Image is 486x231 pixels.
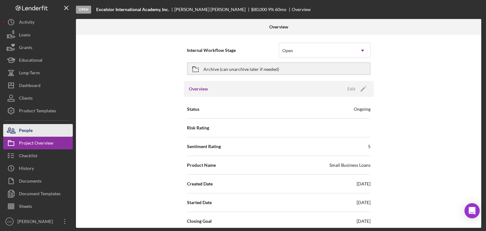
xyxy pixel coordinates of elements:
button: Documents [3,175,73,187]
b: Overview [269,24,288,29]
button: Loans [3,28,73,41]
button: Clients [3,92,73,104]
span: Created Date [187,181,213,187]
div: [DATE] [357,199,371,206]
div: 9 % [268,7,274,12]
div: Documents [19,175,41,189]
div: Edit [347,84,355,94]
div: Ongoing [354,106,371,112]
button: Long-Term [3,66,73,79]
div: [PERSON_NAME] [PERSON_NAME] [174,7,251,12]
div: [DATE] [357,181,371,187]
button: Project Overview [3,137,73,149]
div: Checklist [19,149,37,164]
span: Product Name [187,162,216,168]
div: Loans [19,28,30,43]
div: Overview [292,7,311,12]
span: Closing Goal [187,218,212,224]
div: Educational [19,54,42,68]
span: Internal Workflow Stage [187,47,279,53]
button: People [3,124,73,137]
button: Archive (can unarchive later if needed) [187,62,371,75]
div: [PERSON_NAME] [16,215,57,229]
span: Sentiment Rating [187,143,221,150]
button: Activity [3,16,73,28]
span: Status [187,106,199,112]
div: Open Intercom Messenger [464,203,480,218]
button: Checklist [3,149,73,162]
button: Sheets [3,200,73,213]
div: Product Templates [19,104,56,119]
div: Sheets [19,200,32,214]
div: Project Overview [19,137,53,151]
div: Clients [19,92,33,106]
div: Activity [19,16,34,30]
button: CH[PERSON_NAME] [3,215,73,228]
div: Long-Term [19,66,40,81]
div: Open [282,48,293,53]
b: Excelsior International Academy, Inc. [96,7,169,12]
button: Dashboard [3,79,73,92]
div: 5 [368,143,371,150]
span: Risk Rating [187,125,209,131]
button: Product Templates [3,104,73,117]
div: Archive (can unarchive later if needed) [203,63,279,74]
text: CH [7,220,12,223]
div: Open [76,6,91,14]
div: People [19,124,33,138]
span: $80,000 [251,7,267,12]
button: Edit [344,84,369,94]
div: Document Templates [19,187,60,202]
button: Document Templates [3,187,73,200]
div: History [19,162,34,176]
div: Grants [19,41,32,55]
button: Educational [3,54,73,66]
button: History [3,162,73,175]
div: Dashboard [19,79,40,93]
div: Small Business Loans [329,162,371,168]
h3: Overview [189,86,208,92]
div: [DATE] [357,218,371,224]
button: Grants [3,41,73,54]
div: 60 mo [275,7,286,12]
span: Started Date [187,199,212,206]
